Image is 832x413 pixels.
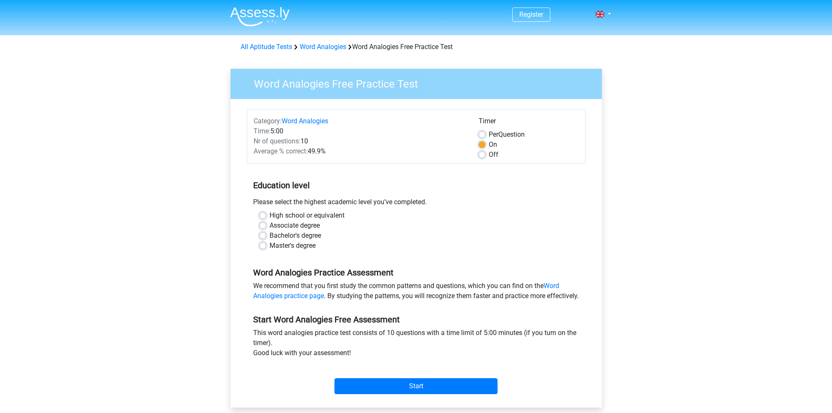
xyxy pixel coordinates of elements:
[270,221,320,231] label: Associate degree
[253,314,579,325] h5: Start Word Analogies Free Assessment
[247,281,586,304] div: We recommend that you first study the common patterns and questions, which you can find on the . ...
[247,126,472,136] div: 5:00
[237,42,595,52] div: Word Analogies Free Practice Test
[282,117,328,125] a: Word Analogies
[247,197,586,210] div: Please select the highest academic level you’ve completed.
[334,378,498,394] input: Start
[247,146,472,156] div: 49.9%
[253,268,579,278] h5: Word Analogies Practice Assessment
[253,177,579,194] h5: Education level
[519,10,543,18] a: Register
[479,116,579,130] div: Timer
[247,136,472,146] div: 10
[489,150,498,160] label: Off
[254,137,301,145] span: Nr of questions:
[270,241,316,251] label: Master's degree
[244,74,596,91] h3: Word Analogies Free Practice Test
[230,7,290,26] img: Assessly
[241,43,292,51] a: All Aptitude Tests
[489,140,497,150] label: On
[254,117,282,125] span: Category:
[489,130,498,138] span: Per
[489,130,525,140] label: Question
[270,210,345,221] label: High school or equivalent
[254,147,308,155] span: Average % correct:
[270,231,321,241] label: Bachelor's degree
[254,127,270,135] span: Time:
[300,43,346,51] a: Word Analogies
[247,328,586,361] div: This word analogies practice test consists of 10 questions with a time limit of 5:00 minutes (if ...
